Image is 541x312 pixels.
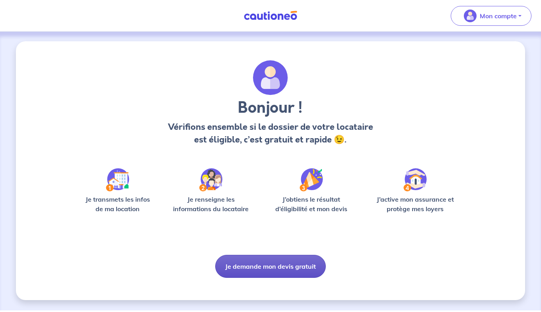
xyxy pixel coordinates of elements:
button: illu_account_valid_menu.svgMon compte [451,6,531,26]
img: /static/90a569abe86eec82015bcaae536bd8e6/Step-1.svg [106,168,129,191]
p: Mon compte [480,11,517,21]
img: illu_account_valid_menu.svg [464,10,477,22]
button: Je demande mon devis gratuit [215,255,326,278]
p: J’active mon assurance et protège mes loyers [369,195,461,214]
img: /static/bfff1cf634d835d9112899e6a3df1a5d/Step-4.svg [403,168,427,191]
img: /static/c0a346edaed446bb123850d2d04ad552/Step-2.svg [199,168,222,191]
p: J’obtiens le résultat d’éligibilité et mon devis [267,195,356,214]
img: /static/f3e743aab9439237c3e2196e4328bba9/Step-3.svg [300,168,323,191]
h3: Bonjour ! [165,98,375,117]
p: Je renseigne les informations du locataire [168,195,254,214]
img: archivate [253,60,288,95]
p: Vérifions ensemble si le dossier de votre locataire est éligible, c’est gratuit et rapide 😉. [165,121,375,146]
img: Cautioneo [241,11,300,21]
p: Je transmets les infos de ma location [80,195,156,214]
